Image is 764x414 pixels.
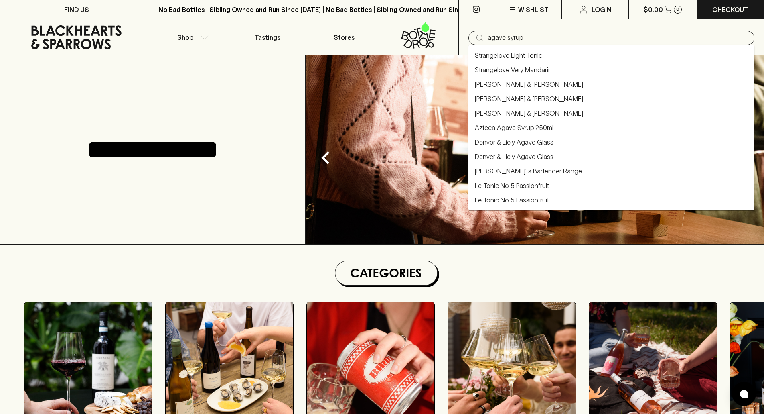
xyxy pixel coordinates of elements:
p: Shop [177,33,193,42]
button: Shop [153,19,229,55]
p: 0 [676,7,679,12]
a: Denver & Liely Agave Glass [475,210,553,219]
a: Denver & Liely Agave Glass [475,152,553,161]
a: Stores [306,19,382,55]
a: Strangelove Very Mandarin [475,65,552,75]
p: Wishlist [518,5,549,14]
a: Denver & Liely Agave Glass [475,137,553,147]
p: Tastings [255,33,280,42]
p: Login [592,5,612,14]
a: Le Tonic No 5 Passionfruit [475,181,549,190]
a: [PERSON_NAME] & [PERSON_NAME] [475,80,583,89]
a: Tastings [229,19,306,55]
img: bubble-icon [740,390,748,398]
a: Azteca Agave Syrup 250ml [475,123,553,133]
p: $0.00 [644,5,663,14]
a: [PERSON_NAME] & [PERSON_NAME] [475,94,583,104]
input: Try "Pinot noir" [488,31,748,44]
a: Le Tonic No 5 Passionfruit [475,195,549,205]
p: FIND US [64,5,89,14]
a: Strangelove Light Tonic [475,51,542,60]
button: Previous [310,142,342,174]
a: [PERSON_NAME]' s Bartender Range [475,166,582,176]
a: [PERSON_NAME] & [PERSON_NAME] [475,108,583,118]
h1: Categories [338,264,434,282]
p: Checkout [712,5,748,14]
p: Stores [334,33,355,42]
